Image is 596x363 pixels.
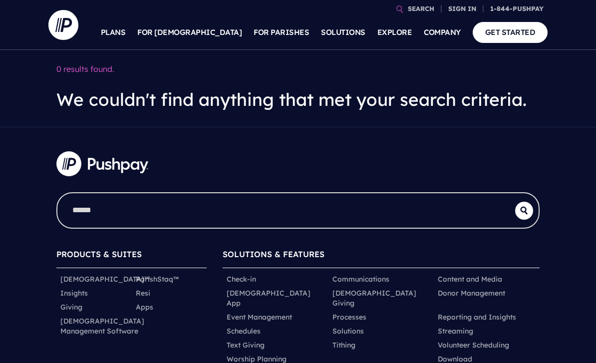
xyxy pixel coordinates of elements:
a: [DEMOGRAPHIC_DATA] App [227,288,324,308]
a: GET STARTED [473,22,548,42]
a: Check-in [227,274,256,284]
a: Solutions [332,326,364,336]
a: COMPANY [424,15,461,50]
a: Schedules [227,326,261,336]
a: [DEMOGRAPHIC_DATA]™ [60,274,150,284]
a: Insights [60,288,88,298]
a: [DEMOGRAPHIC_DATA] Giving [332,288,430,308]
a: Giving [60,302,82,312]
a: Event Management [227,312,292,322]
h6: PRODUCTS & SUITES [56,245,207,268]
a: Tithing [332,340,355,350]
a: Communications [332,274,389,284]
a: PLANS [101,15,126,50]
a: Processes [332,312,366,322]
p: 0 results found. [56,58,540,80]
a: SOLUTIONS [321,15,365,50]
a: FOR PARISHES [254,15,309,50]
a: ParishStaq™ [136,274,179,284]
a: [DEMOGRAPHIC_DATA] Management Software [60,316,144,336]
a: FOR [DEMOGRAPHIC_DATA] [137,15,242,50]
h6: SOLUTIONS & FEATURES [223,245,540,268]
a: Text Giving [227,340,265,350]
a: Donor Management [438,288,505,298]
a: Volunteer Scheduling [438,340,509,350]
a: Reporting and Insights [438,312,516,322]
a: Content and Media [438,274,502,284]
a: EXPLORE [377,15,412,50]
a: Streaming [438,326,473,336]
a: Apps [136,302,153,312]
h3: We couldn't find anything that met your search criteria. [56,80,540,119]
a: Resi [136,288,150,298]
